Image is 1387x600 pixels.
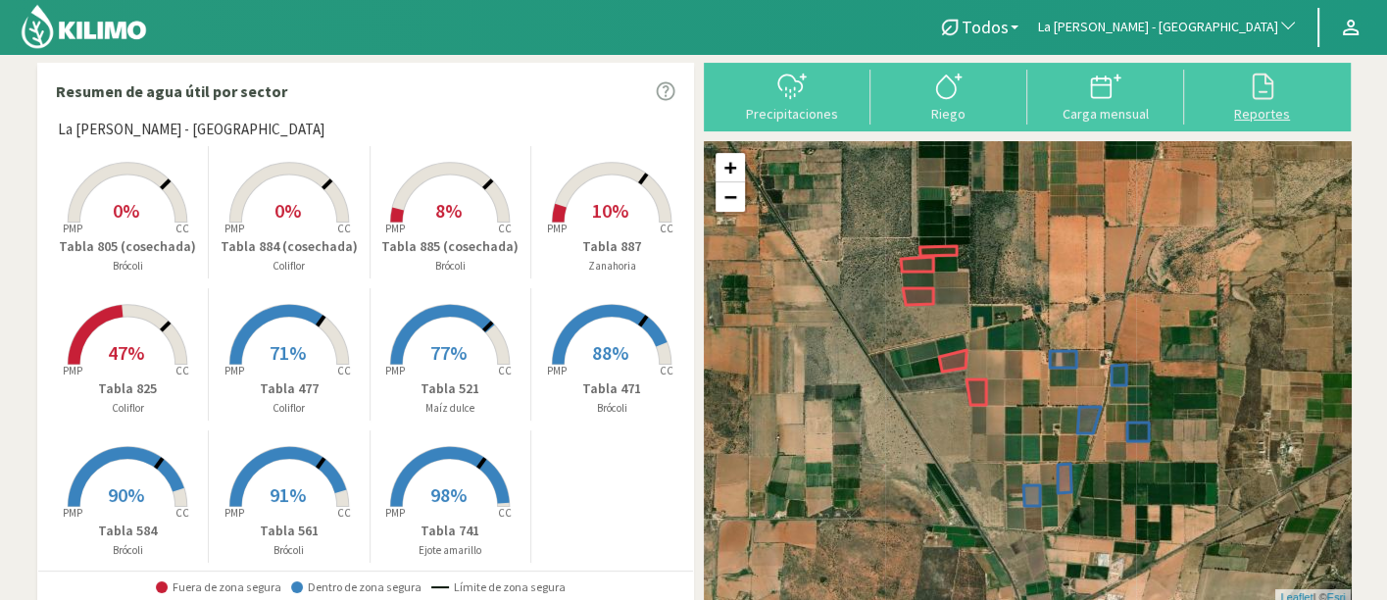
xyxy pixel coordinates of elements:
[592,340,628,365] span: 88%
[371,258,531,275] p: Brócoli
[531,258,693,275] p: Zanahoria
[1184,70,1341,122] button: Reportes
[176,506,190,520] tspan: CC
[1033,107,1178,121] div: Carga mensual
[224,364,244,377] tspan: PMP
[224,222,244,235] tspan: PMP
[337,222,351,235] tspan: CC
[209,236,370,257] p: Tabla 884 (cosechada)
[48,378,209,399] p: Tabla 825
[716,182,745,212] a: Zoom out
[435,198,462,223] span: 8%
[371,378,531,399] p: Tabla 521
[385,222,405,235] tspan: PMP
[48,236,209,257] p: Tabla 805 (cosechada)
[547,222,567,235] tspan: PMP
[592,198,628,223] span: 10%
[661,364,674,377] tspan: CC
[385,506,405,520] tspan: PMP
[870,70,1027,122] button: Riego
[274,198,301,223] span: 0%
[291,580,421,594] span: Dentro de zona segura
[63,506,82,520] tspan: PMP
[58,119,324,141] span: La [PERSON_NAME] - [GEOGRAPHIC_DATA]
[716,153,745,182] a: Zoom in
[20,3,148,50] img: Kilimo
[1190,107,1335,121] div: Reportes
[63,222,82,235] tspan: PMP
[48,400,209,417] p: Coliflor
[371,236,531,257] p: Tabla 885 (cosechada)
[371,521,531,541] p: Tabla 741
[108,340,144,365] span: 47%
[661,222,674,235] tspan: CC
[337,364,351,377] tspan: CC
[156,580,281,594] span: Fuera de zona segura
[499,364,513,377] tspan: CC
[270,340,306,365] span: 71%
[108,482,144,507] span: 90%
[176,222,190,235] tspan: CC
[876,107,1021,121] div: Riego
[113,198,139,223] span: 0%
[531,236,693,257] p: Tabla 887
[719,107,865,121] div: Precipitaciones
[371,542,531,559] p: Ejote amarillo
[547,364,567,377] tspan: PMP
[1027,70,1184,122] button: Carga mensual
[714,70,870,122] button: Precipitaciones
[499,222,513,235] tspan: CC
[176,364,190,377] tspan: CC
[531,400,693,417] p: Brócoli
[224,506,244,520] tspan: PMP
[209,400,370,417] p: Coliflor
[209,521,370,541] p: Tabla 561
[63,364,82,377] tspan: PMP
[48,521,209,541] p: Tabla 584
[209,378,370,399] p: Tabla 477
[48,542,209,559] p: Brócoli
[1028,6,1308,49] button: La [PERSON_NAME] - [GEOGRAPHIC_DATA]
[1038,18,1278,37] span: La [PERSON_NAME] - [GEOGRAPHIC_DATA]
[56,79,287,103] p: Resumen de agua útil por sector
[430,482,467,507] span: 98%
[209,258,370,275] p: Coliflor
[499,506,513,520] tspan: CC
[430,340,467,365] span: 77%
[48,258,209,275] p: Brócoli
[371,400,531,417] p: Maíz dulce
[337,506,351,520] tspan: CC
[962,17,1009,37] span: Todos
[209,542,370,559] p: Brócoli
[431,580,566,594] span: Límite de zona segura
[385,364,405,377] tspan: PMP
[270,482,306,507] span: 91%
[531,378,693,399] p: Tabla 471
